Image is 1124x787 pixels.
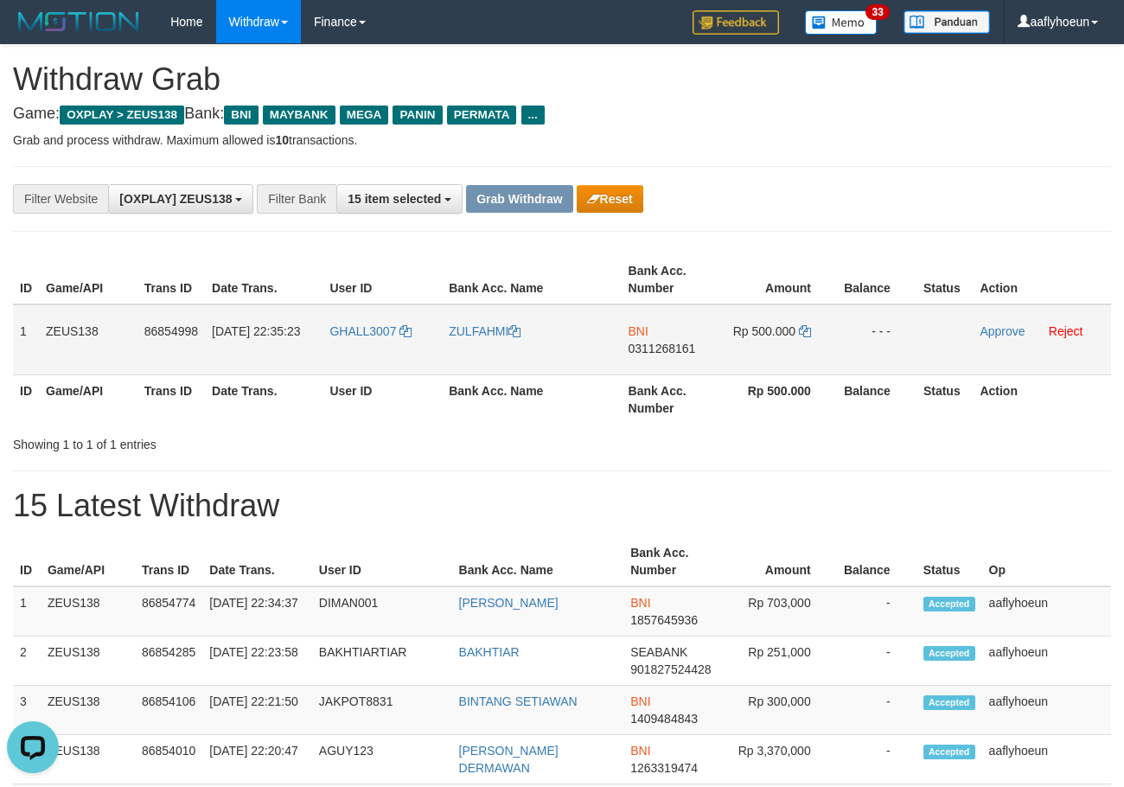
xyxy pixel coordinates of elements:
th: ID [13,374,39,424]
th: Trans ID [137,374,205,424]
th: Trans ID [135,537,202,586]
span: 15 item selected [348,192,441,206]
td: [DATE] 22:21:50 [202,686,312,735]
span: Rp 500.000 [733,324,795,338]
th: Bank Acc. Name [442,255,621,304]
th: Rp 500.000 [720,374,837,424]
td: 1 [13,304,39,375]
img: panduan.png [904,10,990,34]
a: ZULFAHMI [449,324,520,338]
td: [DATE] 22:20:47 [202,735,312,784]
span: Accepted [923,695,975,710]
span: ... [521,106,545,125]
td: 86854106 [135,686,202,735]
a: Reject [1049,324,1083,338]
p: Grab and process withdraw. Maximum allowed is transactions. [13,131,1111,149]
button: Grab Withdraw [466,185,572,213]
td: aaflyhoeun [982,586,1111,637]
th: Action [973,255,1111,304]
td: BAKHTIARTIAR [312,637,452,686]
th: User ID [323,374,442,424]
img: MOTION_logo.png [13,9,144,35]
button: Reset [577,185,643,213]
span: Copy 901827524428 to clipboard [630,662,711,676]
th: Bank Acc. Number [623,537,723,586]
a: BAKHTIAR [459,645,520,659]
th: Amount [720,255,837,304]
span: Accepted [923,745,975,759]
a: Approve [980,324,1025,338]
th: Game/API [39,374,137,424]
div: Showing 1 to 1 of 1 entries [13,429,456,453]
th: Balance [837,374,916,424]
span: MAYBANK [263,106,335,125]
td: Rp 251,000 [723,637,837,686]
div: Filter Bank [257,184,336,214]
button: 15 item selected [336,184,463,214]
span: Accepted [923,646,975,661]
h1: Withdraw Grab [13,62,1111,97]
span: PERMATA [447,106,517,125]
span: Copy 1409484843 to clipboard [630,712,698,726]
th: Game/API [39,255,137,304]
th: Game/API [41,537,135,586]
th: Trans ID [137,255,205,304]
td: aaflyhoeun [982,637,1111,686]
span: Copy 0311268161 to clipboard [629,342,696,355]
th: Bank Acc. Number [622,255,721,304]
th: Bank Acc. Name [442,374,621,424]
span: Copy 1263319474 to clipboard [630,761,698,775]
td: JAKPOT8831 [312,686,452,735]
a: [PERSON_NAME] [459,596,559,610]
button: [OXPLAY] ZEUS138 [108,184,253,214]
td: - [837,735,916,784]
td: ZEUS138 [39,304,137,375]
th: User ID [323,255,442,304]
span: SEABANK [630,645,687,659]
th: ID [13,537,41,586]
th: Action [973,374,1111,424]
a: [PERSON_NAME] DERMAWAN [459,744,559,775]
h1: 15 Latest Withdraw [13,489,1111,523]
td: Rp 703,000 [723,586,837,637]
td: AGUY123 [312,735,452,784]
td: aaflyhoeun [982,735,1111,784]
span: [DATE] 22:35:23 [212,324,300,338]
div: Filter Website [13,184,108,214]
a: Copy 500000 to clipboard [799,324,811,338]
td: 86854285 [135,637,202,686]
strong: 10 [275,133,289,147]
td: - - - [837,304,916,375]
td: 2 [13,637,41,686]
td: ZEUS138 [41,637,135,686]
img: Button%20Memo.svg [805,10,878,35]
td: Rp 300,000 [723,686,837,735]
th: Op [982,537,1111,586]
td: ZEUS138 [41,586,135,637]
th: Balance [837,537,916,586]
span: [OXPLAY] ZEUS138 [119,192,232,206]
h4: Game: Bank: [13,106,1111,123]
td: DIMAN001 [312,586,452,637]
span: BNI [630,596,650,610]
img: Feedback.jpg [693,10,779,35]
td: - [837,637,916,686]
span: OXPLAY > ZEUS138 [60,106,184,125]
span: BNI [224,106,258,125]
a: GHALL3007 [329,324,412,338]
th: Amount [723,537,837,586]
th: Status [916,537,982,586]
th: Status [916,255,974,304]
th: Date Trans. [205,374,323,424]
td: 1 [13,586,41,637]
th: Balance [837,255,916,304]
td: aaflyhoeun [982,686,1111,735]
span: Accepted [923,597,975,611]
th: Status [916,374,974,424]
td: ZEUS138 [41,686,135,735]
span: BNI [629,324,648,338]
td: [DATE] 22:23:58 [202,637,312,686]
span: Copy 1857645936 to clipboard [630,613,698,627]
td: 3 [13,686,41,735]
span: PANIN [393,106,442,125]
